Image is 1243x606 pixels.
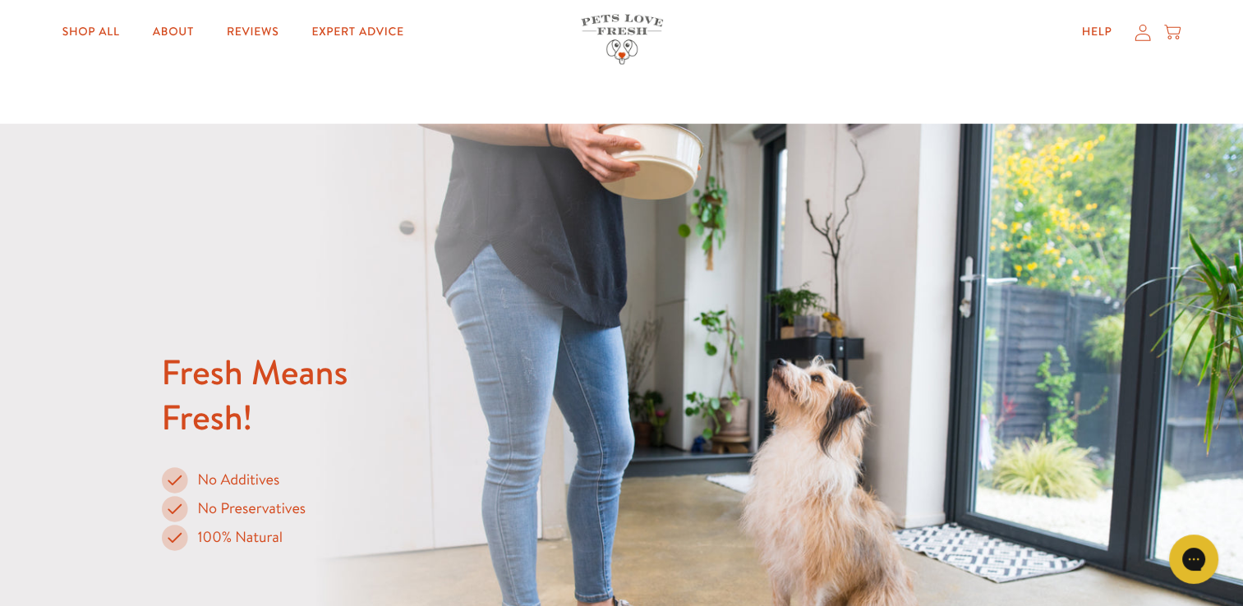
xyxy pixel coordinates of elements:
iframe: Gorgias live chat messenger [1161,529,1227,590]
a: Reviews [214,16,292,49]
a: Help [1069,16,1126,49]
img: Pets Love Fresh [581,15,663,65]
h2: Fresh Means Fresh! [162,350,468,439]
a: About [140,16,207,49]
li: No Preservatives [162,494,468,523]
li: 100% Natural [162,523,468,552]
a: Shop All [49,16,133,49]
a: Expert Advice [298,16,417,49]
li: No Additives [162,466,468,494]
